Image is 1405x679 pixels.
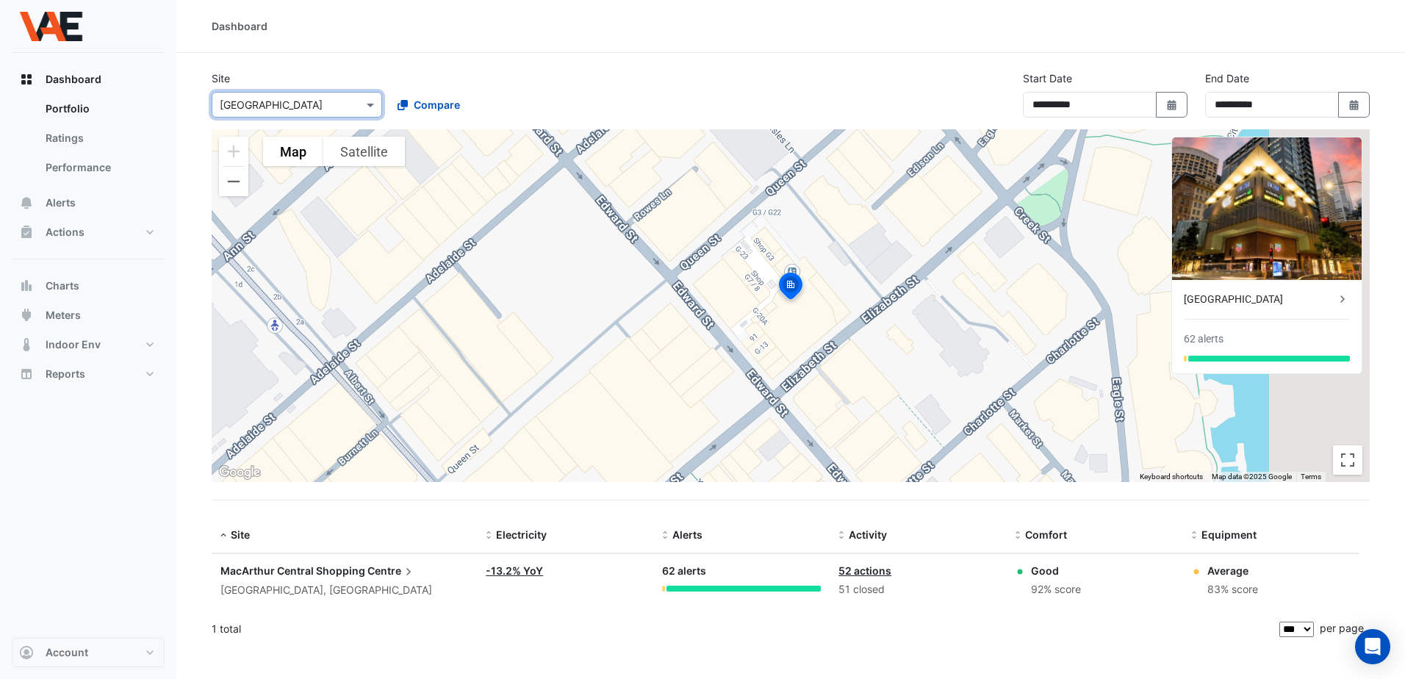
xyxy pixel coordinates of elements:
div: 62 alerts [662,563,821,580]
span: per page [1320,622,1364,634]
a: Terms (opens in new tab) [1301,473,1321,481]
div: Dashboard [212,18,267,34]
button: Reports [12,359,165,389]
span: Electricity [496,528,547,541]
span: MacArthur Central Shopping [220,564,365,577]
label: Site [212,71,230,86]
label: Start Date [1023,71,1072,86]
a: -13.2% YoY [486,564,543,577]
div: [GEOGRAPHIC_DATA], [GEOGRAPHIC_DATA] [220,582,468,599]
a: Open this area in Google Maps (opens a new window) [215,463,264,482]
div: 83% score [1207,581,1258,598]
span: Alerts [46,195,76,210]
fa-icon: Select Date [1165,98,1179,111]
a: Ratings [34,123,165,153]
button: Indoor Env [12,330,165,359]
div: [GEOGRAPHIC_DATA] [1184,292,1335,307]
img: site-pin-selected.svg [775,270,807,306]
span: Alerts [672,528,702,541]
app-icon: Meters [19,308,34,323]
button: Zoom out [219,167,248,196]
button: Actions [12,218,165,247]
button: Charts [12,271,165,301]
div: 1 total [212,611,1276,647]
app-icon: Reports [19,367,34,381]
div: 51 closed [838,581,997,598]
div: Good [1031,563,1081,578]
a: Performance [34,153,165,182]
fa-icon: Select Date [1348,98,1361,111]
a: 52 actions [838,564,891,577]
div: Dashboard [12,94,165,188]
span: Equipment [1201,528,1257,541]
span: Map data ©2025 Google [1212,473,1292,481]
app-icon: Charts [19,279,34,293]
div: 62 alerts [1184,331,1223,347]
button: Show street map [263,137,323,166]
span: Comfort [1025,528,1067,541]
a: Portfolio [34,94,165,123]
button: Keyboard shortcuts [1140,472,1203,482]
button: Show satellite imagery [323,137,405,166]
app-icon: Actions [19,225,34,240]
span: Meters [46,308,81,323]
span: Activity [849,528,887,541]
span: Account [46,645,88,660]
span: Dashboard [46,72,101,87]
button: Toggle fullscreen view [1333,445,1362,475]
app-icon: Alerts [19,195,34,210]
span: Site [231,528,250,541]
button: Account [12,638,165,667]
label: End Date [1205,71,1249,86]
span: Reports [46,367,85,381]
span: Charts [46,279,79,293]
div: Open Intercom Messenger [1355,629,1390,664]
div: 92% score [1031,581,1081,598]
img: Company Logo [18,12,84,41]
span: Compare [414,97,460,112]
span: Actions [46,225,85,240]
app-icon: Dashboard [19,72,34,87]
button: Alerts [12,188,165,218]
button: Meters [12,301,165,330]
button: Compare [388,92,470,118]
span: Centre [367,563,416,579]
app-icon: Indoor Env [19,337,34,352]
div: Average [1207,563,1258,578]
button: Zoom in [219,137,248,166]
button: Dashboard [12,65,165,94]
span: Indoor Env [46,337,101,352]
img: MacArthur Central Shopping Centre [1172,137,1362,280]
img: Google [215,463,264,482]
